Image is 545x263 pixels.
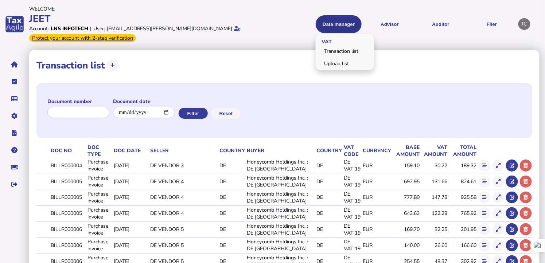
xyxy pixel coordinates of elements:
button: Filter [179,108,208,119]
button: Developer hub links [7,125,22,141]
th: Buyer [246,144,315,158]
td: DE [218,190,246,205]
td: DE VAT 19 [342,222,361,237]
button: Delete transaction [520,207,532,219]
td: Honeycomb Holdings Inc. : DE [GEOGRAPHIC_DATA] [246,190,315,205]
td: 189.32 [448,158,477,173]
label: Document number [47,98,109,105]
th: VAT code [342,144,361,158]
button: Open in advisor [506,223,518,235]
td: DE VENDOR 3 [149,158,218,173]
button: Home [7,57,22,72]
td: 925.58 [448,190,477,205]
td: 26.60 [420,238,448,252]
th: VAT amount [420,144,448,158]
div: Welcome [29,5,270,12]
td: Purchase invoice [86,174,112,189]
td: EUR [361,206,392,221]
td: DE VAT 19 [342,190,361,205]
td: EUR [361,222,392,237]
button: Manage settings [7,108,22,123]
td: Purchase invoice [86,190,112,205]
a: Transaction list [317,46,373,57]
button: Delete transaction [520,239,532,251]
th: Base amount [392,144,420,158]
td: Purchase invoice [86,222,112,237]
th: Doc Date [112,144,149,158]
td: DE VAT 19 [342,206,361,221]
td: 122.29 [420,206,448,221]
button: Shows a dropdown of VAT Advisor options [367,15,413,33]
th: Country [315,144,342,158]
button: Delete transaction [520,192,532,204]
td: DE VAT 19 [342,174,361,189]
td: BILLR000006 [49,222,86,237]
button: Open in advisor [506,207,518,219]
button: Show flow [479,160,491,172]
td: DE [218,158,246,173]
td: [DATE] [112,158,149,173]
td: [DATE] [112,190,149,205]
button: Show flow [479,207,491,219]
button: Reset [211,108,241,119]
td: BILLR000006 [49,238,86,252]
td: EUR [361,158,392,173]
div: Profile settings [518,18,530,30]
div: JEET [29,12,270,25]
td: DE VENDOR 5 [149,222,218,237]
button: Open in advisor [506,192,518,204]
td: 765.92 [448,206,477,221]
td: DE [218,206,246,221]
button: Show transaction detail [493,207,505,219]
button: Delete transaction [520,176,532,188]
button: Show flow [479,239,491,251]
button: Raise a support ticket [7,160,22,175]
td: Purchase invoice [86,158,112,173]
button: Show transaction detail [493,223,505,235]
td: DE [315,190,342,205]
td: Honeycomb Holdings Inc. : DE [GEOGRAPHIC_DATA] [246,222,315,237]
td: BILLR000005 [49,206,86,221]
td: 692.95 [392,174,420,189]
button: Show flow [479,176,491,188]
td: 131.66 [420,174,448,189]
td: DE [315,238,342,252]
button: Sign out [7,177,22,192]
td: Honeycomb Holdings Inc. : DE [GEOGRAPHIC_DATA] [246,174,315,189]
th: Total amount [448,144,477,158]
td: DE VAT 19 [342,238,361,252]
button: Help pages [7,142,22,158]
button: Delete transaction [520,223,532,235]
div: Account: [29,25,49,32]
button: Shows a dropdown of Data manager options [316,15,362,33]
button: Show transaction detail [493,192,505,204]
button: Show flow [479,192,491,204]
td: EUR [361,190,392,205]
th: Doc Type [86,144,112,158]
td: DE [218,222,246,237]
th: Seller [149,144,218,158]
button: Show flow [479,223,491,235]
button: Show transaction detail [493,176,505,188]
th: Country [218,144,246,158]
div: LNS INFOTECH [51,25,88,32]
td: 147.78 [420,190,448,205]
div: [EMAIL_ADDRESS][PERSON_NAME][DOMAIN_NAME] [107,25,233,32]
i: Email verified [234,26,241,31]
button: Open in advisor [506,176,518,188]
td: 643.63 [392,206,420,221]
div: From Oct 1, 2025, 2-step verification will be required to login. Set it up now... [29,34,136,42]
th: Currency [361,144,392,158]
td: BILLR000005 [49,190,86,205]
td: 777.80 [392,190,420,205]
button: Show transaction detail [493,160,505,172]
label: Document date [113,98,175,105]
td: DE [315,206,342,221]
td: Honeycomb Holdings Inc. : DE [GEOGRAPHIC_DATA] [246,158,315,173]
td: EUR [361,174,392,189]
div: | [90,25,92,32]
td: DE [218,238,246,252]
menu: navigate products [274,15,515,33]
td: 201.95 [448,222,477,237]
